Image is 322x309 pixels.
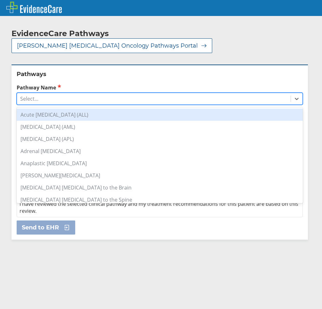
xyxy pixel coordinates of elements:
[20,95,38,102] div: Select...
[6,2,62,13] img: EvidenceCare
[17,182,303,194] div: [MEDICAL_DATA] [MEDICAL_DATA] to the Brain
[17,109,303,121] div: Acute [MEDICAL_DATA] (ALL)
[17,157,303,169] div: Anaplastic [MEDICAL_DATA]
[17,133,303,145] div: [MEDICAL_DATA] (APL)
[12,29,109,38] h2: EvidenceCare Pathways
[17,169,303,182] div: [PERSON_NAME][MEDICAL_DATA]
[17,42,198,50] span: [PERSON_NAME] [MEDICAL_DATA] Oncology Pathways Portal
[17,220,75,235] button: Send to EHR
[22,224,59,231] span: Send to EHR
[12,38,212,53] button: [PERSON_NAME] [MEDICAL_DATA] Oncology Pathways Portal
[17,194,303,206] div: [MEDICAL_DATA] [MEDICAL_DATA] to the Spine
[20,200,298,214] span: I have reviewed the selected clinical pathway and my treatment recommendations for this patient a...
[17,70,303,78] h2: Pathways
[17,84,303,91] label: Pathway Name
[17,145,303,157] div: Adrenal [MEDICAL_DATA]
[17,121,303,133] div: [MEDICAL_DATA] (AML)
